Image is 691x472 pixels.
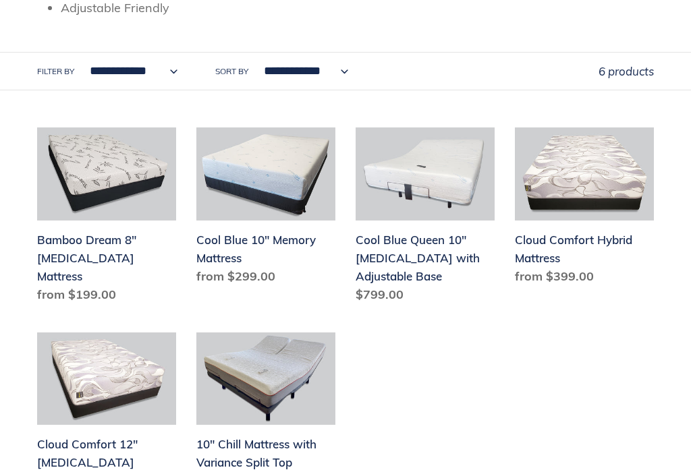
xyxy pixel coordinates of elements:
a: Bamboo Dream 8" Memory Foam Mattress [37,127,176,308]
label: Sort by [215,65,248,78]
a: Cool Blue Queen 10" Memory Foam with Adjustable Base [356,127,495,308]
a: Cloud Comfort Hybrid Mattress [515,127,654,290]
label: Filter by [37,65,74,78]
span: 6 products [599,64,654,78]
a: Cool Blue 10" Memory Mattress [196,127,335,290]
